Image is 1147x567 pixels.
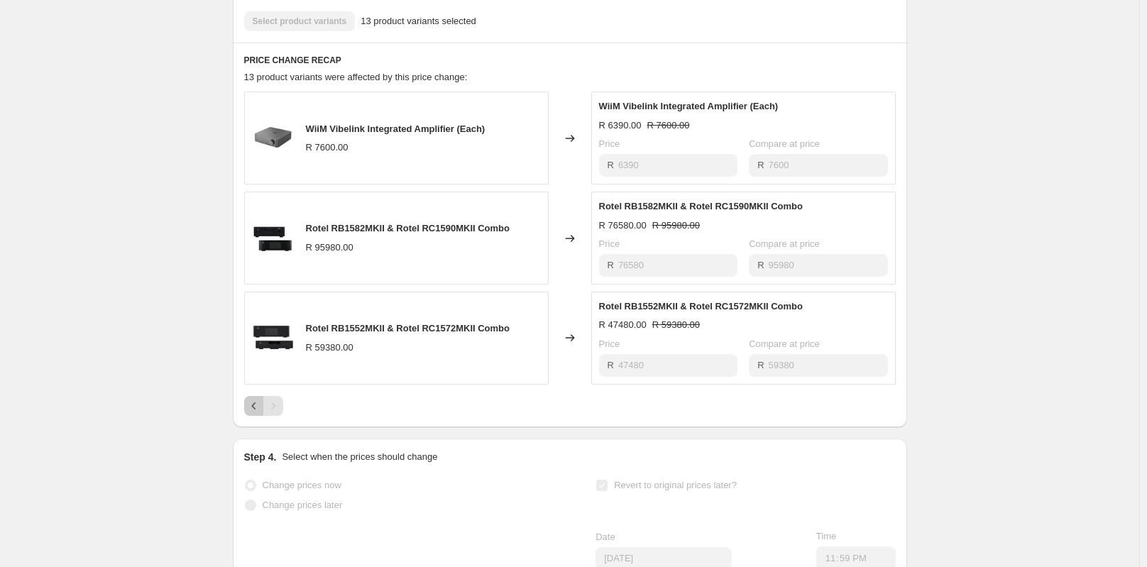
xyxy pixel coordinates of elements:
p: Select when the prices should change [282,450,437,464]
span: 13 product variants selected [361,14,476,28]
div: R 7600.00 [306,141,349,155]
span: 13 product variants were affected by this price change: [244,72,468,82]
span: R [757,260,764,270]
span: Price [599,238,620,249]
span: Rotel RB1582MKII & Rotel RC1590MKII Combo [599,201,803,211]
span: Time [816,531,836,541]
span: R [608,360,614,370]
span: WiiM Vibelink Integrated Amplifier (Each) [599,101,779,111]
span: R [757,360,764,370]
span: Compare at price [749,138,820,149]
strike: R 7600.00 [647,119,690,133]
img: Only_50_6d1c363a-925e-42cc-8a05-e2766a7d066b_80x.png [252,316,295,359]
img: Only_49_3ac6e72c-14e6-4684-b0d0-39a882e1173f_80x.png [252,217,295,260]
span: Price [599,338,620,349]
span: Compare at price [749,238,820,249]
strike: R 95980.00 [652,219,700,233]
span: Change prices later [263,500,343,510]
nav: Pagination [244,396,283,416]
span: Rotel RB1552MKII & Rotel RC1572MKII Combo [306,323,510,334]
div: R 6390.00 [599,119,642,133]
strike: R 59380.00 [652,318,700,332]
span: Change prices now [263,480,341,490]
span: Date [596,532,615,542]
h2: Step 4. [244,450,277,464]
img: 3_b46c5f33-1259-44da-9a59-10d5a2645339_80x.png [252,117,295,160]
span: Compare at price [749,338,820,349]
span: Rotel RB1582MKII & Rotel RC1590MKII Combo [306,223,510,233]
button: Previous [244,396,264,416]
span: R [757,160,764,170]
div: R 59380.00 [306,341,353,355]
span: R [608,260,614,270]
div: R 95980.00 [306,241,353,255]
h6: PRICE CHANGE RECAP [244,55,896,66]
div: R 47480.00 [599,318,647,332]
span: WiiM Vibelink Integrated Amplifier (Each) [306,123,485,134]
span: Rotel RB1552MKII & Rotel RC1572MKII Combo [599,301,803,312]
span: Price [599,138,620,149]
div: R 76580.00 [599,219,647,233]
span: Revert to original prices later? [614,480,737,490]
span: R [608,160,614,170]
